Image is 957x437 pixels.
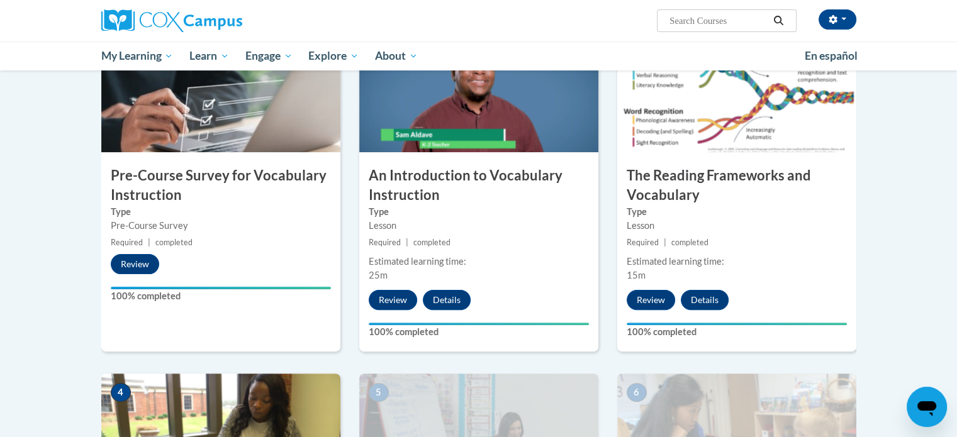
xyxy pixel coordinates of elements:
[369,205,589,219] label: Type
[369,325,589,339] label: 100% completed
[617,26,856,152] img: Course Image
[101,9,242,32] img: Cox Campus
[111,219,331,233] div: Pre-Course Survey
[111,238,143,247] span: Required
[627,383,647,402] span: 6
[101,9,340,32] a: Cox Campus
[308,48,359,64] span: Explore
[181,41,237,70] a: Learn
[627,219,847,233] div: Lesson
[93,41,182,70] a: My Learning
[101,166,340,205] h3: Pre-Course Survey for Vocabulary Instruction
[375,48,418,64] span: About
[101,26,340,152] img: Course Image
[369,383,389,402] span: 5
[907,387,947,427] iframe: Button to launch messaging window
[237,41,301,70] a: Engage
[664,238,666,247] span: |
[82,41,875,70] div: Main menu
[111,383,131,402] span: 4
[189,48,229,64] span: Learn
[369,290,417,310] button: Review
[369,255,589,268] div: Estimated learning time:
[111,289,331,303] label: 100% completed
[681,290,729,310] button: Details
[797,43,866,69] a: En español
[413,238,451,247] span: completed
[406,238,408,247] span: |
[369,270,388,280] span: 25m
[617,166,856,205] h3: The Reading Frameworks and Vocabulary
[111,254,159,274] button: Review
[668,13,769,28] input: Search Courses
[367,41,426,70] a: About
[819,9,856,30] button: Account Settings
[627,205,847,219] label: Type
[369,323,589,325] div: Your progress
[148,238,150,247] span: |
[155,238,193,247] span: completed
[627,270,646,280] span: 15m
[101,48,173,64] span: My Learning
[359,166,598,205] h3: An Introduction to Vocabulary Instruction
[369,219,589,233] div: Lesson
[627,255,847,268] div: Estimated learning time:
[627,238,659,247] span: Required
[111,205,331,219] label: Type
[245,48,293,64] span: Engage
[627,290,675,310] button: Review
[627,325,847,339] label: 100% completed
[111,287,331,289] div: Your progress
[359,26,598,152] img: Course Image
[300,41,367,70] a: Explore
[423,290,471,310] button: Details
[805,49,858,62] span: En español
[769,13,788,28] button: Search
[627,323,847,325] div: Your progress
[369,238,401,247] span: Required
[671,238,708,247] span: completed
